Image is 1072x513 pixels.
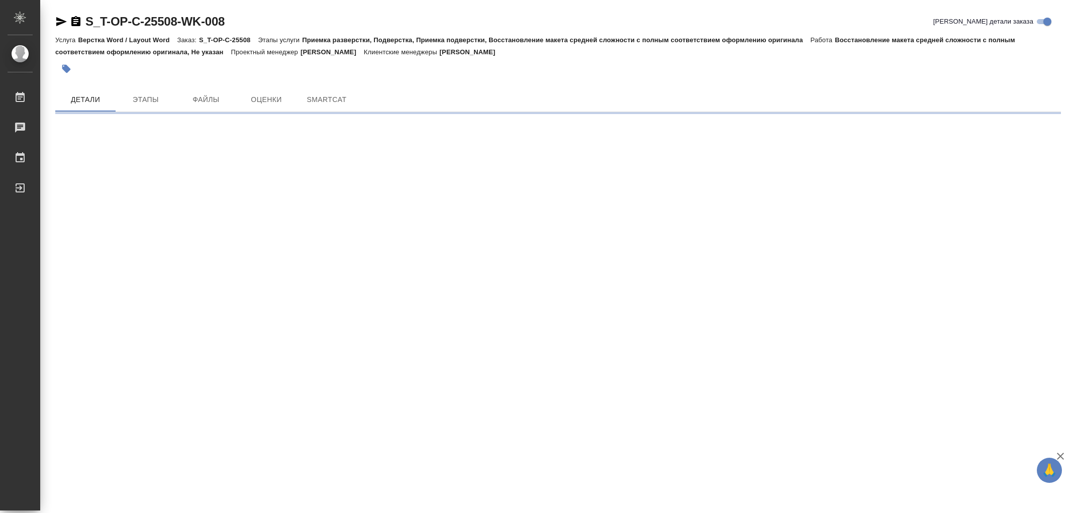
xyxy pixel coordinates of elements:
p: Этапы услуги [258,36,302,44]
p: Услуга [55,36,78,44]
p: S_T-OP-C-25508 [199,36,258,44]
p: Приемка разверстки, Подверстка, Приемка подверстки, Восстановление макета средней сложности с пол... [302,36,810,44]
p: Заказ: [177,36,199,44]
p: Проектный менеджер [231,48,301,56]
span: Этапы [122,93,170,106]
p: Верстка Word / Layout Word [78,36,177,44]
button: Скопировать ссылку [70,16,82,28]
button: 🙏 [1037,458,1062,483]
p: [PERSON_NAME] [440,48,503,56]
a: S_T-OP-C-25508-WK-008 [85,15,225,28]
p: Работа [811,36,835,44]
button: Скопировать ссылку для ЯМессенджера [55,16,67,28]
span: Детали [61,93,110,106]
span: 🙏 [1041,460,1058,481]
button: Добавить тэг [55,58,77,80]
span: [PERSON_NAME] детали заказа [933,17,1033,27]
span: Оценки [242,93,290,106]
span: SmartCat [303,93,351,106]
p: [PERSON_NAME] [301,48,364,56]
p: Клиентские менеджеры [364,48,440,56]
span: Файлы [182,93,230,106]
